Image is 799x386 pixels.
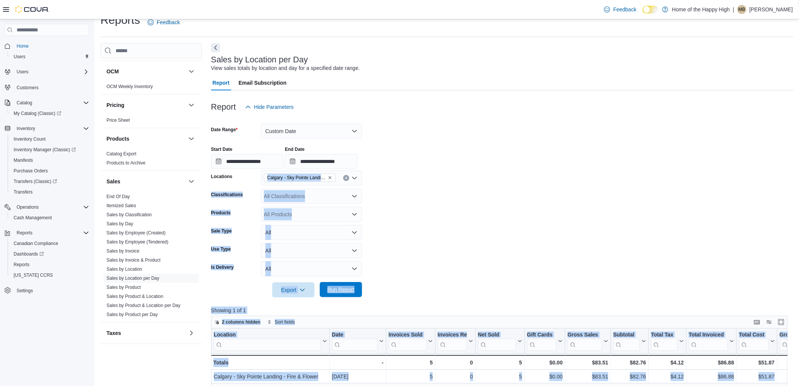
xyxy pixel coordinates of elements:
[106,248,139,254] span: Sales by Invoice
[106,267,142,272] a: Sales by Location
[106,294,164,299] a: Sales by Product & Location
[11,250,89,259] span: Dashboards
[211,55,308,64] h3: Sales by Location per Day
[14,228,35,237] button: Reports
[8,187,92,197] button: Transfers
[106,212,152,218] span: Sales by Classification
[478,358,522,367] div: 5
[106,230,166,236] a: Sales by Employee (Created)
[733,5,734,14] p: |
[389,332,433,351] button: Invoices Sold
[613,372,646,381] div: $82.76
[8,270,92,281] button: [US_STATE] CCRS
[438,358,473,367] div: 0
[527,332,557,339] div: Gift Cards
[211,154,284,169] input: Press the down key to open a popover containing a calendar.
[106,293,164,299] span: Sales by Product & Location
[106,212,152,217] a: Sales by Classification
[17,43,29,49] span: Home
[214,372,327,381] div: Calgary - Sky Pointe Landing - Fire & Flower
[11,177,60,186] a: Transfers (Classic)
[320,282,362,297] button: Run Report
[2,285,92,296] button: Settings
[14,262,29,268] span: Reports
[11,213,55,222] a: Cash Management
[568,332,608,351] button: Gross Sales
[11,145,89,154] span: Inventory Manager (Classic)
[11,109,89,118] span: My Catalog (Classic)
[389,332,427,339] div: Invoices Sold
[14,83,42,92] a: Customers
[739,5,745,14] span: MB
[14,67,89,76] span: Users
[100,12,140,28] h1: Reports
[261,225,362,240] button: All
[11,156,36,165] a: Manifests
[11,145,79,154] a: Inventory Manager (Classic)
[5,37,89,316] nav: Complex example
[11,271,89,280] span: Washington CCRS
[106,285,141,290] a: Sales by Product
[11,166,51,175] a: Purchase Orders
[14,251,44,257] span: Dashboards
[389,358,433,367] div: 5
[100,82,202,94] div: OCM
[14,124,38,133] button: Inventory
[106,84,153,89] a: OCM Weekly Inventory
[11,188,89,197] span: Transfers
[14,41,89,51] span: Home
[8,238,92,249] button: Canadian Compliance
[106,84,153,90] span: OCM Weekly Inventory
[739,332,768,351] div: Total Cost
[106,160,145,166] span: Products to Archive
[568,358,608,367] div: $83.51
[8,259,92,270] button: Reports
[613,6,636,13] span: Feedback
[213,358,327,367] div: Totals
[106,257,160,263] a: Sales by Invoice & Product
[264,318,298,327] button: Sort fields
[11,239,89,248] span: Canadian Compliance
[478,332,522,351] button: Net Sold
[14,54,25,60] span: Users
[438,332,467,339] div: Invoices Ref
[527,372,563,381] div: $0.00
[527,332,563,351] button: Gift Cards
[267,174,326,181] span: Calgary - Sky Pointe Landing - Fire & Flower
[8,166,92,176] button: Purchase Orders
[2,40,92,51] button: Home
[14,136,46,142] span: Inventory Count
[2,98,92,108] button: Catalog
[106,117,130,123] span: Price Sheet
[285,154,358,169] input: Press the down key to open a popover containing a calendar.
[187,329,196,338] button: Taxes
[651,372,684,381] div: $4.12
[17,69,28,75] span: Users
[106,275,159,281] span: Sales by Location per Day
[777,318,786,327] button: Enter fullscreen
[15,6,49,13] img: Cova
[211,228,232,234] label: Sale Type
[254,103,294,111] span: Hide Parameters
[211,64,360,72] div: View sales totals by location and day for a specified date range.
[11,271,56,280] a: [US_STATE] CCRS
[689,332,734,351] button: Total Invoiced
[14,98,35,107] button: Catalog
[106,239,168,245] span: Sales by Employee (Tendered)
[478,332,516,351] div: Net Sold
[11,239,61,248] a: Canadian Compliance
[211,146,233,152] label: Start Date
[14,203,89,212] span: Operations
[106,230,166,236] span: Sales by Employee (Created)
[261,124,362,139] button: Custom Date
[11,188,35,197] a: Transfers
[14,168,48,174] span: Purchase Orders
[332,332,378,339] div: Date
[213,75,230,90] span: Report
[2,82,92,93] button: Customers
[261,261,362,276] button: All
[106,178,185,185] button: Sales
[14,215,52,221] span: Cash Management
